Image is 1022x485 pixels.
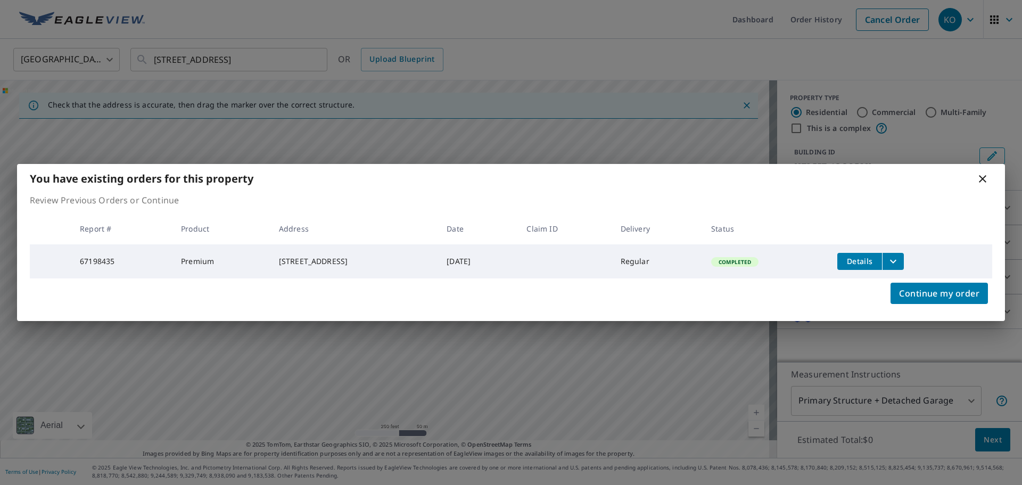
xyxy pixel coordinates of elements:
[703,213,829,244] th: Status
[438,244,518,278] td: [DATE]
[891,283,988,304] button: Continue my order
[844,256,876,266] span: Details
[172,213,270,244] th: Product
[172,244,270,278] td: Premium
[438,213,518,244] th: Date
[30,171,253,186] b: You have existing orders for this property
[518,213,612,244] th: Claim ID
[712,258,757,266] span: Completed
[279,256,430,267] div: [STREET_ADDRESS]
[71,213,172,244] th: Report #
[612,244,703,278] td: Regular
[270,213,438,244] th: Address
[837,253,882,270] button: detailsBtn-67198435
[30,194,992,207] p: Review Previous Orders or Continue
[899,286,979,301] span: Continue my order
[71,244,172,278] td: 67198435
[612,213,703,244] th: Delivery
[882,253,904,270] button: filesDropdownBtn-67198435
